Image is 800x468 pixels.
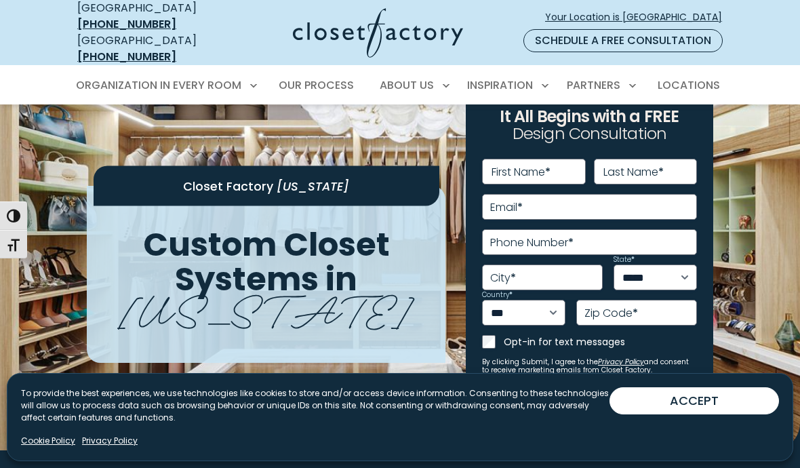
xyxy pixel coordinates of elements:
[183,177,273,194] span: Closet Factory
[513,123,667,145] span: Design Consultation
[66,66,734,104] nav: Primary Menu
[492,167,551,178] label: First Name
[77,16,176,32] a: [PHONE_NUMBER]
[609,387,779,414] button: ACCEPT
[490,202,523,213] label: Email
[143,222,390,302] span: Custom Closet Systems in
[21,387,609,424] p: To provide the best experiences, we use technologies like cookies to store and/or access device i...
[567,77,620,93] span: Partners
[500,105,679,128] span: It All Begins with a FREE
[490,237,574,248] label: Phone Number
[598,357,644,367] a: Privacy Policy
[544,5,734,29] a: Your Location is [GEOGRAPHIC_DATA]
[482,292,513,298] label: Country
[467,77,533,93] span: Inspiration
[614,256,635,263] label: State
[584,308,638,319] label: Zip Code
[21,435,75,447] a: Cookie Policy
[523,29,723,52] a: Schedule a Free Consultation
[504,335,697,349] label: Opt-in for text messages
[119,276,414,338] span: [US_STATE]
[482,358,697,374] small: By clicking Submit, I agree to the and consent to receive marketing emails from Closet Factory.
[380,77,434,93] span: About Us
[293,8,463,58] img: Closet Factory Logo
[76,77,241,93] span: Organization in Every Room
[545,10,733,24] span: Your Location is [GEOGRAPHIC_DATA]
[603,167,664,178] label: Last Name
[77,33,225,65] div: [GEOGRAPHIC_DATA]
[490,273,516,284] label: City
[82,435,138,447] a: Privacy Policy
[77,49,176,64] a: [PHONE_NUMBER]
[279,77,354,93] span: Our Process
[658,77,720,93] span: Locations
[277,177,349,194] span: [US_STATE]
